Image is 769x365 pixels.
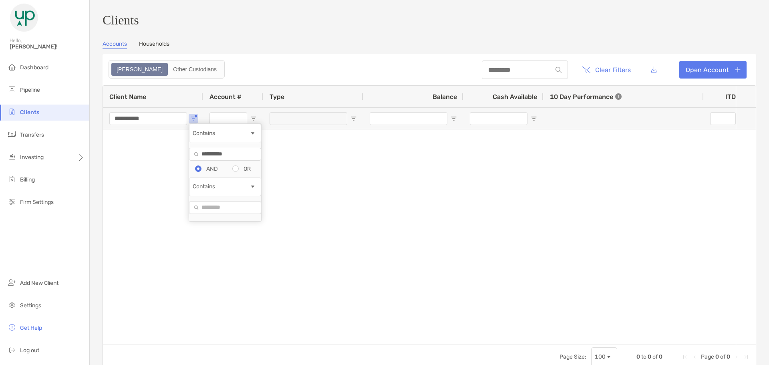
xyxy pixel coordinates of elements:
[470,112,527,125] input: Cash Available Filter Input
[209,93,242,101] span: Account #
[7,107,17,117] img: clients icon
[20,302,41,309] span: Settings
[193,183,250,190] div: Contains
[20,109,39,116] span: Clients
[7,323,17,332] img: get-help icon
[720,353,725,360] span: of
[560,353,586,360] div: Page Size:
[20,199,54,206] span: Firm Settings
[20,131,44,138] span: Transfers
[20,64,48,71] span: Dashboard
[682,354,688,360] div: First Page
[531,115,537,122] button: Open Filter Menu
[648,353,651,360] span: 0
[20,347,39,354] span: Log out
[109,112,187,125] input: Client Name Filter Input
[109,93,146,101] span: Client Name
[641,353,646,360] span: to
[206,165,218,172] div: AND
[451,115,457,122] button: Open Filter Menu
[733,354,740,360] div: Next Page
[193,130,250,137] div: Contains
[103,40,127,49] a: Accounts
[270,93,284,101] span: Type
[20,176,35,183] span: Billing
[209,112,247,125] input: Account # Filter Input
[10,43,85,50] span: [PERSON_NAME]!
[112,64,167,75] div: Zoe
[433,93,457,101] span: Balance
[139,40,169,49] a: Households
[189,123,262,222] div: Column Filter
[7,62,17,72] img: dashboard icon
[244,165,251,172] div: OR
[595,353,606,360] div: 100
[715,353,719,360] span: 0
[370,112,447,125] input: Balance Filter Input
[493,93,537,101] span: Cash Available
[652,353,658,360] span: of
[550,86,622,107] div: 10 Day Performance
[250,115,257,122] button: Open Filter Menu
[556,67,562,73] img: input icon
[701,353,714,360] span: Page
[7,129,17,139] img: transfers icon
[20,325,42,331] span: Get Help
[7,300,17,310] img: settings icon
[7,278,17,287] img: add_new_client icon
[7,152,17,161] img: investing icon
[189,124,261,143] div: Filtering operator
[7,174,17,184] img: billing icon
[10,3,38,32] img: Zoe Logo
[679,61,747,79] a: Open Account
[636,353,640,360] span: 0
[350,115,357,122] button: Open Filter Menu
[20,280,58,286] span: Add New Client
[189,201,261,214] input: Filter Value
[20,87,40,93] span: Pipeline
[7,345,17,355] img: logout icon
[7,85,17,94] img: pipeline icon
[743,354,749,360] div: Last Page
[725,93,745,101] div: ITD
[189,177,261,196] div: Filtering operator
[20,154,44,161] span: Investing
[576,61,637,79] button: Clear Filters
[109,60,225,79] div: segmented control
[103,13,756,28] h3: Clients
[727,353,730,360] span: 0
[189,148,261,161] input: Filter Value
[190,115,197,122] button: Open Filter Menu
[169,64,221,75] div: Other Custodians
[691,354,698,360] div: Previous Page
[710,112,736,125] input: ITD Filter Input
[659,353,662,360] span: 0
[7,197,17,206] img: firm-settings icon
